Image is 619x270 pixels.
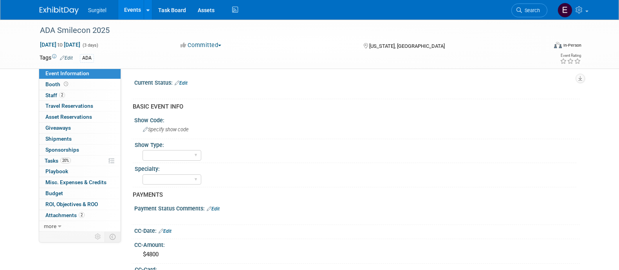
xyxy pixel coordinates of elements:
a: Sponsorships [39,145,121,155]
div: BASIC EVENT INFO [133,103,574,111]
a: Event Information [39,68,121,79]
div: $4800 [140,248,574,261]
a: Booth [39,79,121,90]
span: Sponsorships [45,147,79,153]
img: Format-Inperson.png [554,42,562,48]
div: ADA [80,54,94,62]
span: Playbook [45,168,68,174]
span: 2 [59,92,65,98]
a: Edit [60,55,73,61]
span: Shipments [45,136,72,142]
a: Travel Reservations [39,101,121,111]
div: PAYMENTS [133,191,574,199]
td: Personalize Event Tab Strip [91,232,105,242]
span: more [44,223,56,229]
a: more [39,221,121,232]
div: ADA Smilecon 2025 [37,24,536,38]
span: Giveaways [45,125,71,131]
span: Surgitel [88,7,106,13]
a: Playbook [39,166,121,177]
span: to [56,42,64,48]
div: In-Person [563,42,581,48]
span: 2 [79,212,85,218]
td: Toggle Event Tabs [105,232,121,242]
span: Tasks [45,158,71,164]
span: Travel Reservations [45,103,93,109]
span: Search [522,7,540,13]
img: Event Coordinator [558,3,572,18]
div: CC-Amount: [134,239,580,249]
span: Staff [45,92,65,98]
span: ROI, Objectives & ROO [45,201,98,207]
span: Misc. Expenses & Credits [45,179,106,185]
a: Search [511,4,547,17]
a: Shipments [39,134,121,144]
span: Budget [45,190,63,196]
div: Show Code: [134,114,580,124]
div: CC-Date: [134,225,580,235]
span: 20% [60,158,71,163]
span: (3 days) [82,43,98,48]
button: Committed [178,41,224,49]
span: [DATE] [DATE] [40,41,81,48]
div: Payment Status Comments: [134,203,580,213]
div: Current Status: [134,77,580,87]
a: Attachments2 [39,210,121,221]
a: Asset Reservations [39,112,121,122]
a: Budget [39,188,121,199]
img: ExhibitDay [40,7,79,14]
span: Booth not reserved yet [62,81,70,87]
a: Edit [159,228,171,234]
span: Event Information [45,70,89,76]
div: Event Format [501,41,582,53]
span: Specify show code [143,127,189,132]
span: Asset Reservations [45,114,92,120]
div: Specialty: [135,163,576,173]
a: Tasks20% [39,156,121,166]
span: Booth [45,81,70,87]
td: Tags [40,54,73,63]
div: Event Rating [560,54,581,58]
span: Attachments [45,212,85,218]
span: [US_STATE], [GEOGRAPHIC_DATA] [369,43,445,49]
a: Edit [175,80,188,86]
a: Edit [207,206,220,212]
a: ROI, Objectives & ROO [39,199,121,210]
div: Show Type: [135,139,576,149]
a: Misc. Expenses & Credits [39,177,121,188]
a: Giveaways [39,123,121,133]
a: Staff2 [39,90,121,101]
